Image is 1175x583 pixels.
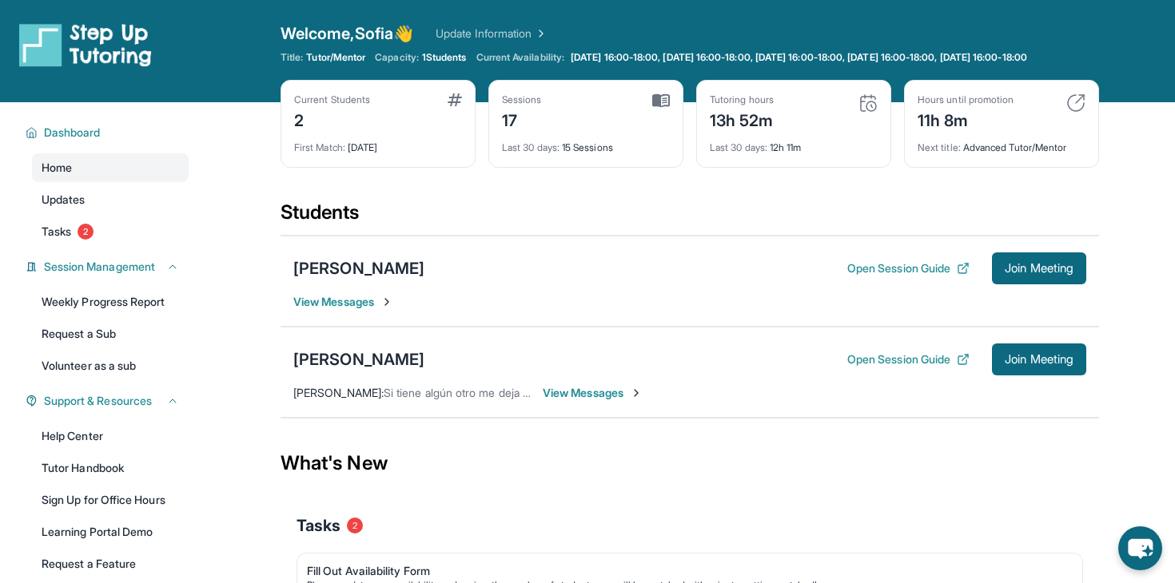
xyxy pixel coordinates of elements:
[281,428,1099,498] div: What's New
[32,518,189,546] a: Learning Portal Demo
[992,343,1086,375] button: Join Meeting
[918,93,1014,106] div: Hours until promotion
[436,26,548,42] a: Update Information
[710,106,774,132] div: 13h 52m
[502,132,670,154] div: 15 Sessions
[847,351,970,367] button: Open Session Guide
[293,294,393,310] span: View Messages
[532,26,548,42] img: Chevron Right
[42,160,72,176] span: Home
[1005,355,1073,364] span: Join Meeting
[375,51,419,64] span: Capacity:
[422,51,467,64] span: 1 Students
[992,252,1086,284] button: Join Meeting
[42,224,71,240] span: Tasks
[568,51,1030,64] a: [DATE] 16:00-18:00, [DATE] 16:00-18:00, [DATE] 16:00-18:00, [DATE] 16:00-18:00, [DATE] 16:00-18:00
[32,288,189,316] a: Weekly Progress Report
[710,141,767,153] span: Last 30 days :
[847,260,970,276] button: Open Session Guide
[918,106,1014,132] div: 11h 8m
[347,518,363,533] span: 2
[918,132,1085,154] div: Advanced Tutor/Mentor
[44,125,101,141] span: Dashboard
[32,319,189,348] a: Request a Sub
[448,93,462,106] img: card
[32,422,189,450] a: Help Center
[32,185,189,214] a: Updates
[32,549,189,578] a: Request a Feature
[294,93,370,106] div: Current Students
[307,563,1060,579] div: Fill Out Availability Form
[44,393,152,409] span: Support & Resources
[32,486,189,514] a: Sign Up for Office Hours
[294,106,370,132] div: 2
[294,132,462,154] div: [DATE]
[42,192,86,208] span: Updates
[1118,526,1162,570] button: chat-button
[294,141,345,153] span: First Match :
[281,22,413,45] span: Welcome, Sofia 👋
[1005,264,1073,273] span: Join Meeting
[543,385,643,401] span: View Messages
[38,125,179,141] button: Dashboard
[19,22,152,67] img: logo
[710,93,774,106] div: Tutoring hours
[476,51,564,64] span: Current Availability:
[502,93,542,106] div: Sessions
[293,257,424,280] div: [PERSON_NAME]
[293,386,384,399] span: [PERSON_NAME] :
[293,348,424,371] div: [PERSON_NAME]
[32,454,189,482] a: Tutor Handbook
[281,200,1099,235] div: Students
[297,514,341,537] span: Tasks
[32,153,189,182] a: Home
[710,132,878,154] div: 12h 11m
[918,141,961,153] span: Next title :
[32,217,189,246] a: Tasks2
[384,386,599,399] span: Si tiene algún otro me deja saber por favor
[281,51,303,64] span: Title:
[571,51,1027,64] span: [DATE] 16:00-18:00, [DATE] 16:00-18:00, [DATE] 16:00-18:00, [DATE] 16:00-18:00, [DATE] 16:00-18:00
[38,259,179,275] button: Session Management
[630,387,643,399] img: Chevron-Right
[78,224,94,240] span: 2
[858,93,878,113] img: card
[380,295,393,308] img: Chevron-Right
[32,351,189,380] a: Volunteer as a sub
[44,259,155,275] span: Session Management
[502,106,542,132] div: 17
[1066,93,1085,113] img: card
[652,93,670,108] img: card
[306,51,365,64] span: Tutor/Mentor
[38,393,179,409] button: Support & Resources
[502,141,560,153] span: Last 30 days :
